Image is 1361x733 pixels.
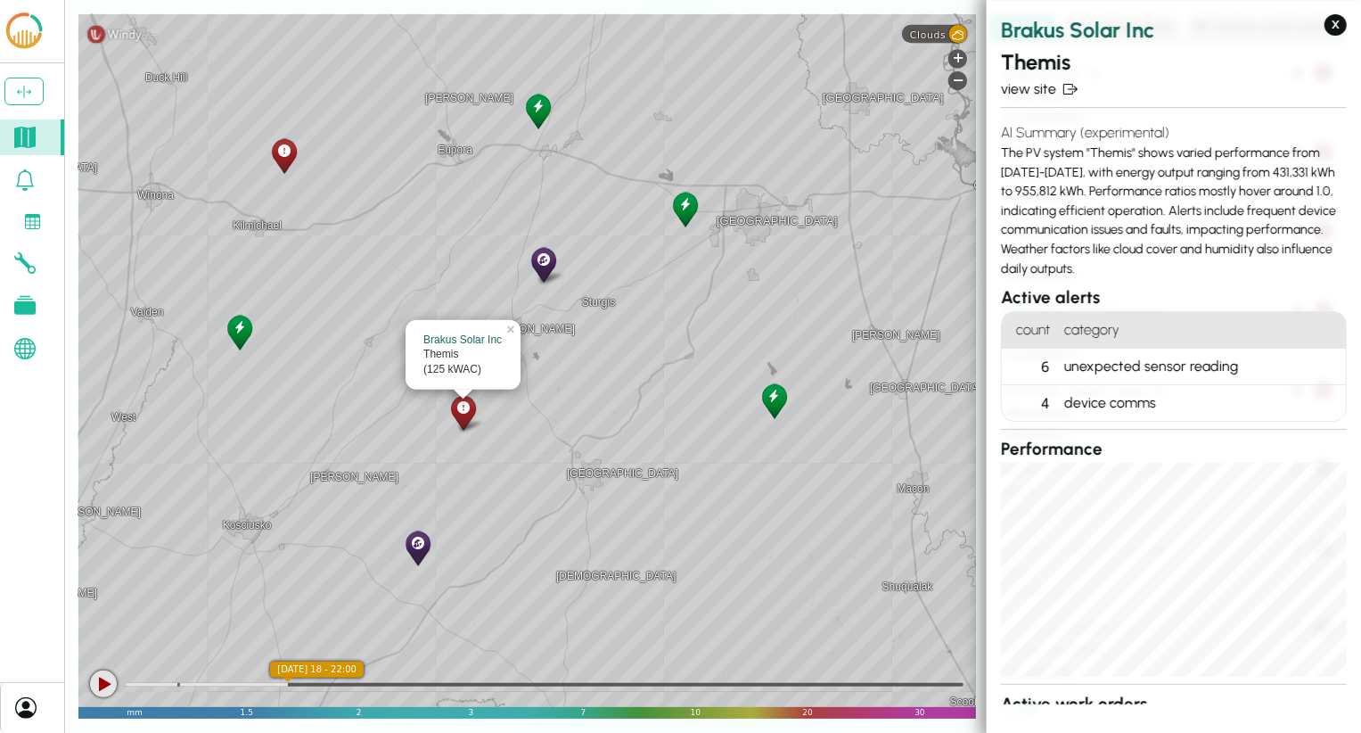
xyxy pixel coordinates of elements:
[423,332,503,347] div: Brakus Solar Inc
[528,244,559,284] div: Hyperion
[910,29,946,40] span: Clouds
[1001,285,1347,311] h3: Active alerts
[1001,78,1347,100] a: view site
[758,381,790,421] div: Dione
[1324,14,1347,36] button: X
[3,11,45,52] img: LCOE.ai
[268,136,299,176] div: Eurynome
[447,392,479,432] div: Themis
[1001,115,1347,285] div: The PV system "Themis" shows varied performance from [DATE]-[DATE], with energy output ranging fr...
[1002,312,1057,349] h4: count
[423,347,503,362] div: Themis
[1057,349,1346,385] div: unexpected sensor reading
[1057,312,1346,349] h4: category
[1002,385,1057,421] div: 4
[948,49,967,68] div: Zoom in
[1001,46,1347,78] h2: Themis
[948,71,967,90] div: Zoom out
[402,528,433,568] div: Eurynome
[224,312,255,352] div: Eurynome
[270,662,364,678] div: local time
[522,91,553,131] div: Eurynome
[270,662,364,678] div: [DATE] 18 - 22:00
[1057,385,1346,421] div: device comms
[1002,349,1057,385] div: 6
[669,189,701,229] div: Dione
[504,319,521,332] a: ×
[423,362,503,377] div: (125 kWAC)
[1001,437,1347,463] h3: Performance
[1001,692,1347,718] h3: Active work orders
[1001,14,1347,46] h2: Brakus Solar Inc
[1001,122,1347,144] h4: AI Summary (experimental)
